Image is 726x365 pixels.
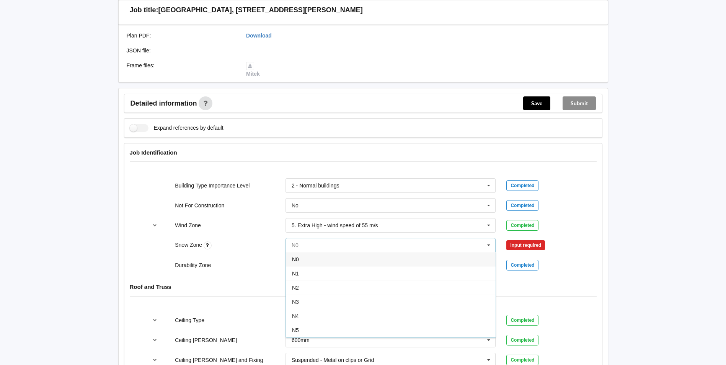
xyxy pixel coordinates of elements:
[130,283,597,290] h4: Roof and Truss
[292,223,378,228] div: 5. Extra High - wind speed of 55 m/s
[506,220,538,231] div: Completed
[130,149,597,156] h4: Job Identification
[175,242,204,248] label: Snow Zone
[292,299,299,305] span: N3
[121,62,241,78] div: Frame files :
[292,327,299,333] span: N5
[292,183,339,188] div: 2 - Normal buildings
[506,240,545,250] div: Input required
[147,218,162,232] button: reference-toggle
[292,313,299,319] span: N4
[121,32,241,39] div: Plan PDF :
[506,260,538,270] div: Completed
[292,256,299,262] span: N0
[130,124,224,132] label: Expand references by default
[292,357,374,363] div: Suspended - Metal on clips or Grid
[147,333,162,347] button: reference-toggle
[506,315,538,326] div: Completed
[175,262,211,268] label: Durability Zone
[292,203,299,208] div: No
[175,357,263,363] label: Ceiling [PERSON_NAME] and Fixing
[147,313,162,327] button: reference-toggle
[506,200,538,211] div: Completed
[121,47,241,54] div: JSON file :
[130,6,158,15] h3: Job title:
[131,100,197,107] span: Detailed information
[292,270,299,277] span: N1
[246,62,260,77] a: Mitek
[175,222,201,228] label: Wind Zone
[292,337,310,343] div: 600mm
[175,317,204,323] label: Ceiling Type
[175,202,224,209] label: Not For Construction
[523,96,550,110] button: Save
[246,33,272,39] a: Download
[175,182,250,189] label: Building Type Importance Level
[175,337,237,343] label: Ceiling [PERSON_NAME]
[506,180,538,191] div: Completed
[292,285,299,291] span: N2
[158,6,363,15] h3: [GEOGRAPHIC_DATA], [STREET_ADDRESS][PERSON_NAME]
[506,335,538,345] div: Completed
